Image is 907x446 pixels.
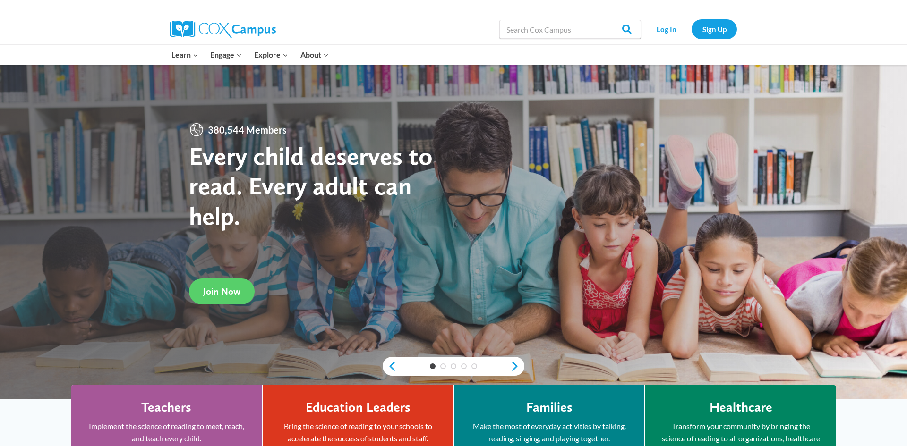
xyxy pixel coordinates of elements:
[203,286,240,297] span: Join Now
[189,141,433,231] strong: Every child deserves to read. Every adult can help.
[171,49,198,61] span: Learn
[510,361,524,372] a: next
[710,399,772,415] h4: Healthcare
[692,19,737,39] a: Sign Up
[300,49,329,61] span: About
[277,420,439,444] p: Bring the science of reading to your schools to accelerate the success of students and staff.
[468,420,630,444] p: Make the most of everyday activities by talking, reading, singing, and playing together.
[141,399,191,415] h4: Teachers
[189,278,255,304] a: Join Now
[646,19,687,39] a: Log In
[85,420,248,444] p: Implement the science of reading to meet, reach, and teach every child.
[471,363,477,369] a: 5
[383,357,524,376] div: content slider buttons
[204,122,291,137] span: 380,544 Members
[451,363,456,369] a: 3
[646,19,737,39] nav: Secondary Navigation
[254,49,288,61] span: Explore
[165,45,334,65] nav: Primary Navigation
[526,399,573,415] h4: Families
[440,363,446,369] a: 2
[306,399,411,415] h4: Education Leaders
[461,363,467,369] a: 4
[499,20,641,39] input: Search Cox Campus
[383,361,397,372] a: previous
[430,363,436,369] a: 1
[210,49,242,61] span: Engage
[170,21,276,38] img: Cox Campus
